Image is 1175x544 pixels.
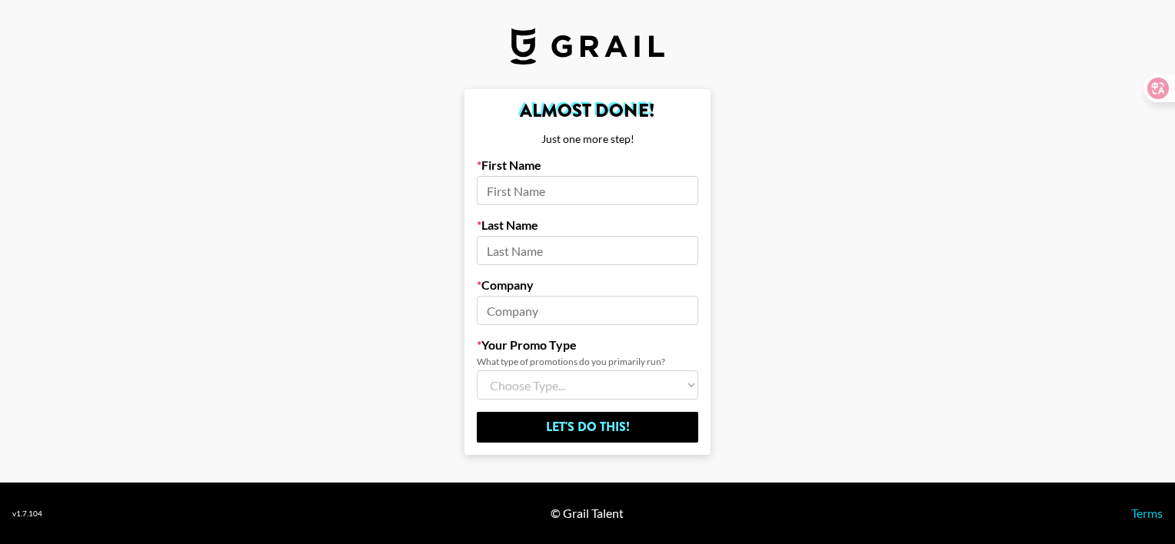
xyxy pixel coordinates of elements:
[12,509,42,519] div: v 1.7.104
[477,132,698,146] div: Just one more step!
[477,277,698,293] label: Company
[477,101,698,120] h2: Almost Done!
[477,158,698,173] label: First Name
[477,236,698,265] input: Last Name
[477,176,698,205] input: First Name
[477,337,698,353] label: Your Promo Type
[477,217,698,233] label: Last Name
[477,356,698,367] div: What type of promotions do you primarily run?
[1131,506,1163,520] a: Terms
[477,412,698,443] input: Let's Do This!
[551,506,624,521] div: © Grail Talent
[511,28,664,65] img: Grail Talent Logo
[477,296,698,325] input: Company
